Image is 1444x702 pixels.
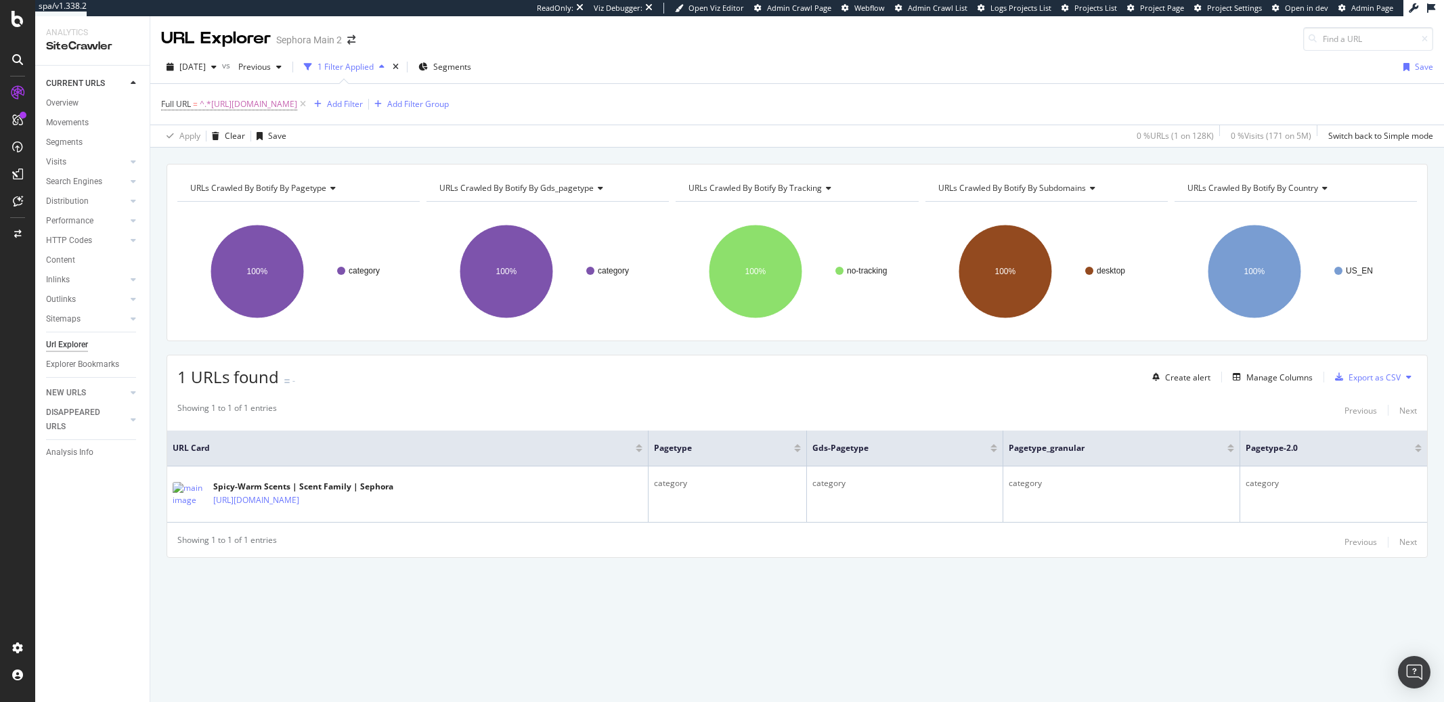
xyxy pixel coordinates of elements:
svg: A chart. [1175,213,1417,330]
a: Open in dev [1272,3,1328,14]
button: Next [1399,534,1417,550]
div: Create alert [1165,372,1210,383]
button: Apply [161,125,200,147]
text: 100% [745,267,766,276]
h4: URLs Crawled By Botify By gds_pagetype [437,177,657,199]
div: Open Intercom Messenger [1398,656,1430,688]
text: no-tracking [847,266,887,276]
span: Project Settings [1207,3,1262,13]
div: Previous [1344,536,1377,548]
a: Performance [46,214,127,228]
a: Project Page [1127,3,1184,14]
h4: URLs Crawled By Botify By pagetype [188,177,408,199]
a: Admin Page [1338,3,1393,14]
div: category [1246,477,1422,489]
div: Search Engines [46,175,102,189]
span: Webflow [854,3,885,13]
a: Search Engines [46,175,127,189]
a: Visits [46,155,127,169]
text: desktop [1097,266,1125,276]
div: Distribution [46,194,89,209]
div: SiteCrawler [46,39,139,54]
div: Apply [179,130,200,141]
a: Projects List [1062,3,1117,14]
div: Url Explorer [46,338,88,352]
div: Inlinks [46,273,70,287]
a: Movements [46,116,140,130]
div: Visits [46,155,66,169]
a: Open Viz Editor [675,3,744,14]
svg: A chart. [177,213,420,330]
div: 0 % URLs ( 1 on 128K ) [1137,130,1214,141]
button: Save [251,125,286,147]
div: Export as CSV [1349,372,1401,383]
div: ReadOnly: [537,3,573,14]
text: 100% [247,267,268,276]
a: Sitemaps [46,312,127,326]
text: 100% [1244,267,1265,276]
text: category [598,266,629,276]
div: Save [268,130,286,141]
button: Save [1398,56,1433,78]
img: main image [173,482,206,506]
svg: A chart. [426,213,669,330]
div: Explorer Bookmarks [46,357,119,372]
span: pagetype [654,442,774,454]
span: URLs Crawled By Botify By subdomains [938,182,1086,194]
a: Admin Crawl Page [754,3,831,14]
button: Segments [413,56,477,78]
a: Admin Crawl List [895,3,967,14]
span: 2025 Oct. 2nd [179,61,206,72]
div: Movements [46,116,89,130]
a: Explorer Bookmarks [46,357,140,372]
h4: URLs Crawled By Botify By subdomains [936,177,1156,199]
a: Url Explorer [46,338,140,352]
a: CURRENT URLS [46,76,127,91]
span: ^.*[URL][DOMAIN_NAME] [200,95,297,114]
span: Admin Crawl Page [767,3,831,13]
div: A chart. [676,213,918,330]
a: Segments [46,135,140,150]
span: Previous [233,61,271,72]
span: Logs Projects List [990,3,1051,13]
a: Distribution [46,194,127,209]
img: Equal [284,379,290,383]
span: URL Card [173,442,632,454]
span: Admin Crawl List [908,3,967,13]
div: Showing 1 to 1 of 1 entries [177,534,277,550]
button: Manage Columns [1227,369,1313,385]
div: Next [1399,405,1417,416]
div: CURRENT URLS [46,76,105,91]
button: Create alert [1147,366,1210,388]
div: Performance [46,214,93,228]
span: pagetype-2.0 [1246,442,1395,454]
div: Analytics [46,27,139,39]
a: Content [46,253,140,267]
text: 100% [994,267,1015,276]
div: DISAPPEARED URLS [46,405,114,434]
button: Switch back to Simple mode [1323,125,1433,147]
div: A chart. [925,213,1168,330]
div: Viz Debugger: [594,3,642,14]
div: - [292,375,295,387]
div: category [654,477,801,489]
button: Add Filter [309,96,363,112]
span: URLs Crawled By Botify By pagetype [190,182,326,194]
a: Outlinks [46,292,127,307]
span: Open Viz Editor [688,3,744,13]
a: Logs Projects List [978,3,1051,14]
div: Content [46,253,75,267]
div: Clear [225,130,245,141]
div: Overview [46,96,79,110]
a: Overview [46,96,140,110]
div: Previous [1344,405,1377,416]
div: Showing 1 to 1 of 1 entries [177,402,277,418]
span: URLs Crawled By Botify By country [1187,182,1318,194]
a: NEW URLS [46,386,127,400]
input: Find a URL [1303,27,1433,51]
div: URL Explorer [161,27,271,50]
button: Next [1399,402,1417,418]
div: Segments [46,135,83,150]
div: Add Filter Group [387,98,449,110]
